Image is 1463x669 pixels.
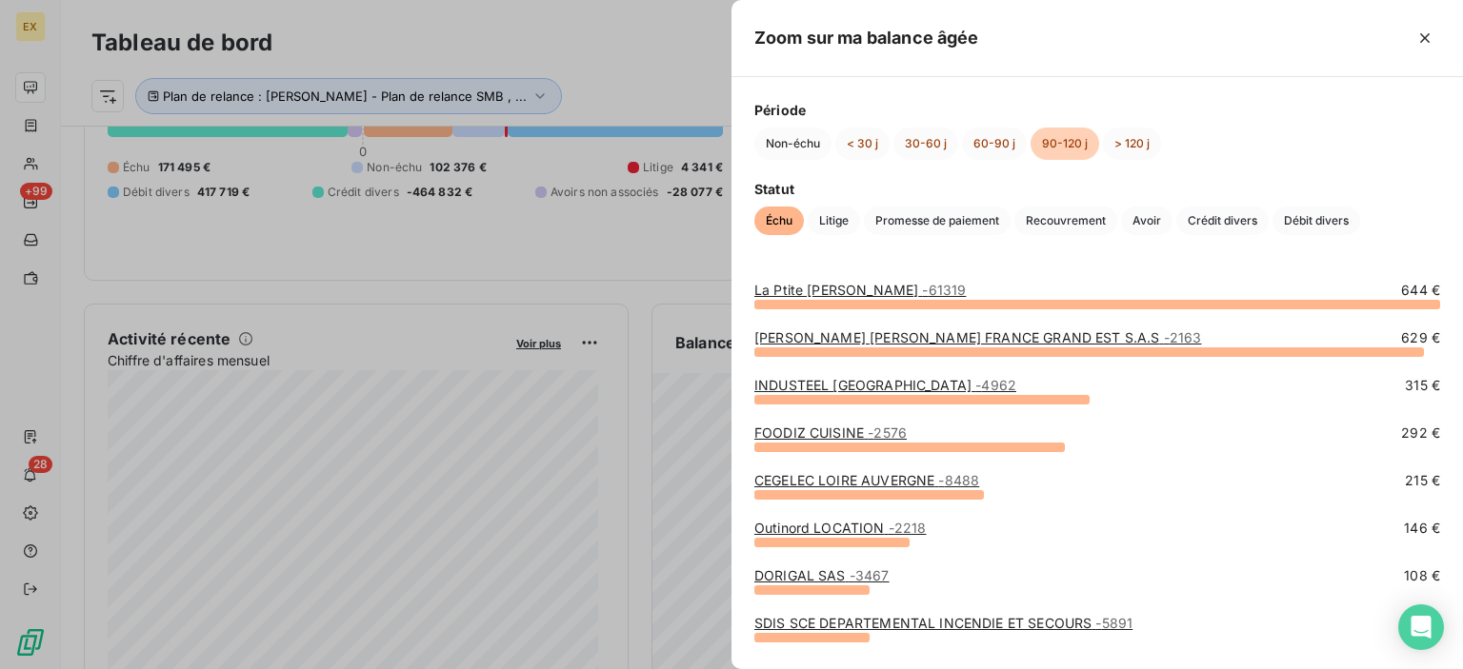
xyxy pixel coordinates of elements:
[1176,207,1269,235] button: Crédit divers
[754,520,926,536] a: Outinord LOCATION
[850,567,890,583] span: - 3467
[1103,128,1161,160] button: > 120 j
[754,329,1201,345] a: [PERSON_NAME] [PERSON_NAME] FRANCE GRAND EST S.A.S
[1398,604,1444,650] div: Open Intercom Messenger
[1401,328,1440,347] span: 629 €
[1164,329,1202,345] span: - 2163
[1401,423,1440,443] span: 292 €
[1404,566,1440,585] span: 108 €
[962,128,1027,160] button: 60-90 j
[754,282,966,298] a: La Ptite [PERSON_NAME]
[868,424,907,441] span: - 2576
[975,377,1016,393] span: - 4962
[1404,519,1440,538] span: 146 €
[754,100,1440,120] span: Période
[754,25,979,51] h5: Zoom sur ma balance âgée
[922,282,966,298] span: - 61319
[754,615,1132,631] a: SDIS SCE DEPARTEMENTAL INCENDIE ET SECOURS
[754,424,907,441] a: FOODIZ CUISINE
[1273,207,1360,235] button: Débit divers
[1014,207,1117,235] button: Recouvrement
[808,207,860,235] button: Litige
[754,128,832,160] button: Non-échu
[754,567,890,583] a: DORIGAL SAS
[754,472,979,488] a: CEGELEC LOIRE AUVERGNE
[1095,615,1132,631] span: - 5891
[893,128,958,160] button: 30-60 j
[889,520,927,536] span: - 2218
[938,472,979,488] span: - 8488
[1031,128,1099,160] button: 90-120 j
[1401,281,1440,300] span: 644 €
[1121,207,1172,235] button: Avoir
[754,207,804,235] button: Échu
[864,207,1011,235] button: Promesse de paiement
[754,179,1440,199] span: Statut
[1405,471,1440,490] span: 215 €
[754,377,1016,393] a: INDUSTEEL [GEOGRAPHIC_DATA]
[835,128,890,160] button: < 30 j
[1405,376,1440,395] span: 315 €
